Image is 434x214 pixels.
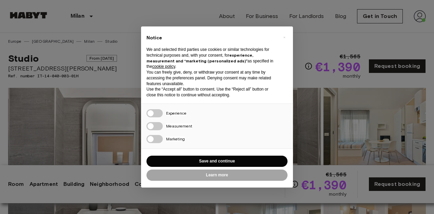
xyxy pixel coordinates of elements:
[279,32,290,43] button: Close this notice
[283,33,285,41] span: ×
[146,47,277,70] p: We and selected third parties use cookies or similar technologies for technical purposes and, wit...
[146,156,288,167] button: Save and continue
[166,111,186,116] span: Experience
[166,123,192,129] span: Measurement
[146,86,277,98] p: Use the “Accept all” button to consent. Use the “Reject all” button or close this notice to conti...
[146,170,288,181] button: Learn more
[146,35,277,41] h2: Notice
[146,70,277,86] p: You can freely give, deny, or withdraw your consent at any time by accessing the preferences pane...
[146,53,253,63] strong: experience, measurement and “marketing (personalized ads)”
[166,136,185,141] span: Marketing
[152,64,175,69] a: cookie policy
